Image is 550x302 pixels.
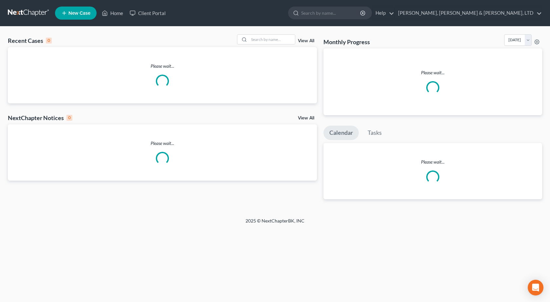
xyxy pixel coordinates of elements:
h3: Monthly Progress [323,38,370,46]
p: Please wait... [8,140,317,147]
a: [PERSON_NAME], [PERSON_NAME] & [PERSON_NAME], LTD [395,7,542,19]
a: Home [99,7,126,19]
p: Please wait... [8,63,317,69]
span: New Case [68,11,90,16]
a: Calendar [323,126,359,140]
a: Client Portal [126,7,169,19]
a: Help [372,7,394,19]
p: Please wait... [329,69,537,76]
div: 2025 © NextChapterBK, INC [88,218,462,229]
div: Recent Cases [8,37,52,44]
input: Search by name... [301,7,361,19]
div: NextChapter Notices [8,114,72,122]
input: Search by name... [249,35,295,44]
a: View All [298,116,314,120]
p: Please wait... [323,159,542,165]
a: Tasks [362,126,388,140]
div: Open Intercom Messenger [528,280,543,295]
a: View All [298,39,314,43]
div: 0 [66,115,72,121]
div: 0 [46,38,52,44]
